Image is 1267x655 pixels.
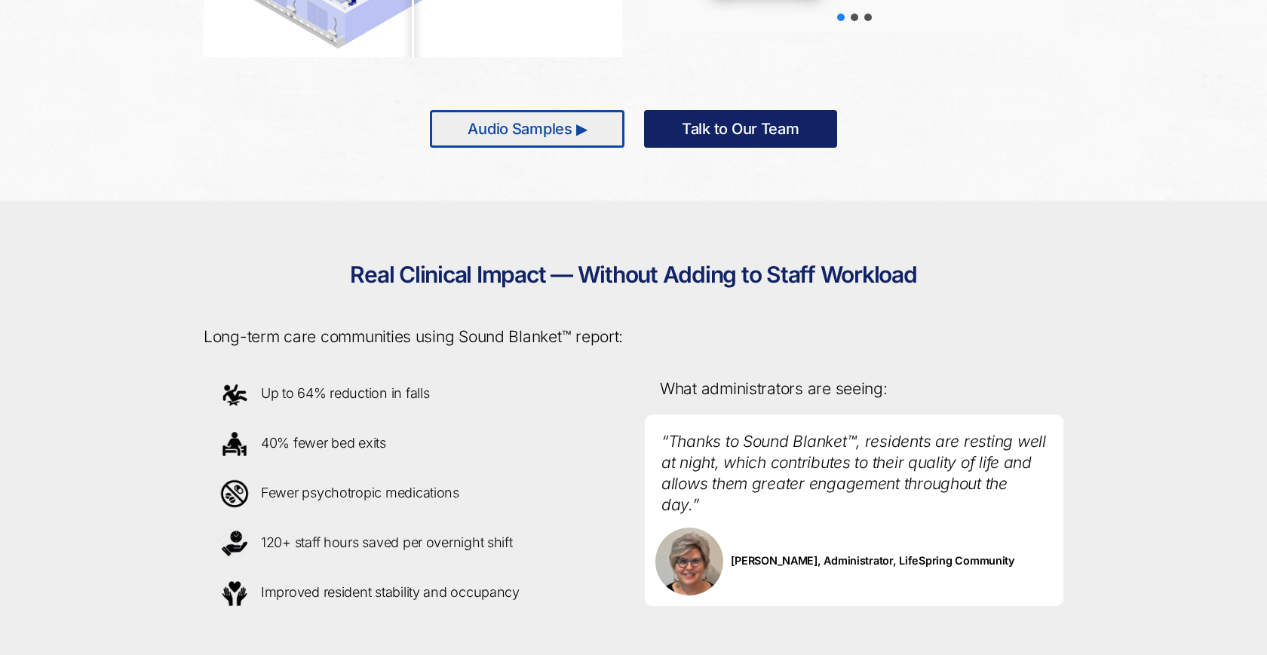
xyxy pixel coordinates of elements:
[204,246,1063,305] h2: Real Clinical Impact — Without Adding to Staff Workload
[660,378,1048,399] p: What administrators are seeing:
[645,415,1063,516] p: “Thanks to Sound Blanket™, residents are resting well at night, which contributes to their qualit...
[851,14,858,21] div: slider-2
[216,525,253,562] img: Icon depicting accomplishments
[216,425,610,463] p: 40% fewer bed exits
[216,574,610,612] p: Improved resident stability and occupancy
[430,125,552,136] span: How did you hear about us?
[430,63,464,75] span: Job title
[216,475,610,513] p: Fewer psychotropic medications
[644,110,837,148] a: Talk to Our Team
[216,425,253,463] img: Icon depicting accomplishments
[216,525,610,562] p: 120+ staff hours saved per overnight shift
[430,2,476,13] span: Last name
[204,326,1063,347] p: Long-term care communities using Sound Blanket™ report:
[837,14,845,21] div: slider-1
[864,14,872,21] div: slider-3
[216,475,253,513] img: Icon depicting accomplishments
[216,375,253,413] img: Icon depicting accomplishments
[216,375,610,413] p: Up to 64% reduction in falls
[430,110,624,148] a: Audio Samples ▶
[216,574,253,612] img: Icon depicting accomplishments
[645,516,1063,606] p: [PERSON_NAME], Administrator, LifeSpring Community
[834,11,875,24] div: Choose slide to display.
